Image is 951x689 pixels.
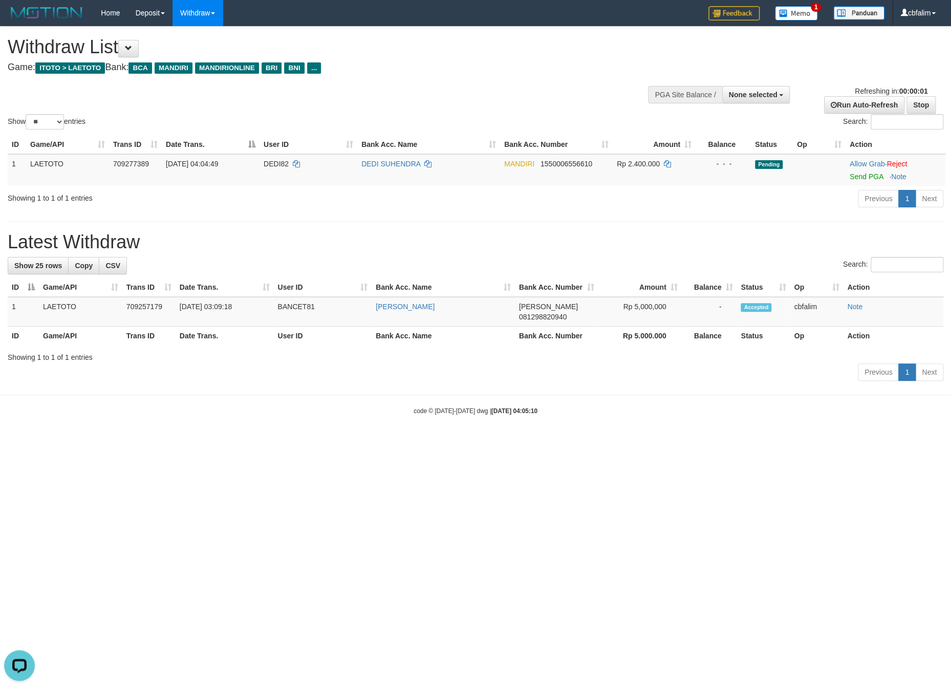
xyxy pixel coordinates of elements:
span: 1 [811,3,822,12]
td: 709257179 [122,297,176,327]
a: Show 25 rows [8,257,69,274]
th: ID [8,135,26,154]
span: MANDIRI [155,62,192,74]
a: Send PGA [850,173,883,181]
th: Bank Acc. Number: activate to sort column ascending [515,278,598,297]
th: Amount: activate to sort column ascending [598,278,682,297]
span: ... [307,62,321,74]
td: 1 [8,297,39,327]
span: · [850,160,887,168]
th: Balance: activate to sort column ascending [682,278,737,297]
th: Date Trans.: activate to sort column ascending [176,278,274,297]
th: Date Trans.: activate to sort column descending [162,135,260,154]
span: BRI [262,62,282,74]
th: ID [8,327,39,346]
a: Copy [68,257,99,274]
a: Run Auto-Refresh [824,96,904,114]
img: MOTION_logo.png [8,5,85,20]
th: Balance [682,327,737,346]
th: Op: activate to sort column ascending [790,278,843,297]
a: Previous [858,363,899,381]
th: Amount: activate to sort column ascending [613,135,696,154]
th: Status: activate to sort column ascending [737,278,790,297]
a: 1 [898,190,916,207]
td: [DATE] 03:09:18 [176,297,274,327]
a: Reject [887,160,907,168]
td: BANCET81 [273,297,372,327]
th: Status [751,135,793,154]
th: Action [846,135,945,154]
small: code © [DATE]-[DATE] dwg | [414,407,537,415]
span: Show 25 rows [14,262,62,270]
th: User ID: activate to sort column ascending [260,135,357,154]
th: Bank Acc. Number [515,327,598,346]
th: User ID [273,327,372,346]
img: Feedback.jpg [708,6,760,20]
a: Next [915,363,943,381]
th: Op: activate to sort column ascending [793,135,846,154]
span: Rp 2.400.000 [617,160,660,168]
span: Accepted [741,303,771,312]
img: panduan.png [833,6,884,20]
th: Game/API: activate to sort column ascending [26,135,109,154]
th: ID: activate to sort column descending [8,278,39,297]
th: Bank Acc. Name: activate to sort column ascending [357,135,500,154]
a: Allow Grab [850,160,884,168]
a: Previous [858,190,899,207]
h4: Game: Bank: [8,62,624,73]
label: Search: [843,257,943,272]
th: Trans ID: activate to sort column ascending [109,135,162,154]
span: MANDIRIONLINE [195,62,259,74]
th: Game/API: activate to sort column ascending [39,278,122,297]
th: Game/API [39,327,122,346]
td: - [682,297,737,327]
button: None selected [722,86,790,103]
label: Search: [843,114,943,130]
td: · [846,154,945,186]
span: BNI [284,62,304,74]
th: Balance [696,135,751,154]
img: Button%20Memo.svg [775,6,818,20]
h1: Withdraw List [8,37,624,57]
a: Note [847,303,862,311]
span: Refreshing in: [855,87,927,95]
td: LAETOTO [26,154,109,186]
input: Search: [871,257,943,272]
span: Copy 081298820940 to clipboard [519,313,567,321]
input: Search: [871,114,943,130]
span: Copy 1550006556610 to clipboard [541,160,592,168]
span: 709277389 [113,160,149,168]
th: Bank Acc. Name: activate to sort column ascending [372,278,515,297]
h1: Latest Withdraw [8,232,943,252]
a: Note [891,173,906,181]
th: Status [737,327,790,346]
span: CSV [105,262,120,270]
a: CSV [99,257,127,274]
th: Action [843,327,943,346]
strong: 00:00:01 [899,87,927,95]
th: Trans ID: activate to sort column ascending [122,278,176,297]
span: Pending [755,160,783,169]
td: 1 [8,154,26,186]
th: Op [790,327,843,346]
th: Bank Acc. Name [372,327,515,346]
span: [DATE] 04:04:49 [166,160,218,168]
span: Copy [75,262,93,270]
span: DEDI82 [264,160,289,168]
button: Open LiveChat chat widget [4,4,35,35]
span: MANDIRI [504,160,534,168]
td: LAETOTO [39,297,122,327]
a: 1 [898,363,916,381]
td: cbfalim [790,297,843,327]
a: [PERSON_NAME] [376,303,435,311]
div: - - - [700,159,747,169]
td: Rp 5,000,000 [598,297,682,327]
div: Showing 1 to 1 of 1 entries [8,189,388,203]
a: Stop [906,96,936,114]
select: Showentries [26,114,64,130]
a: Next [915,190,943,207]
span: ITOTO > LAETOTO [35,62,105,74]
div: Showing 1 to 1 of 1 entries [8,348,943,362]
th: User ID: activate to sort column ascending [273,278,372,297]
th: Rp 5.000.000 [598,327,682,346]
